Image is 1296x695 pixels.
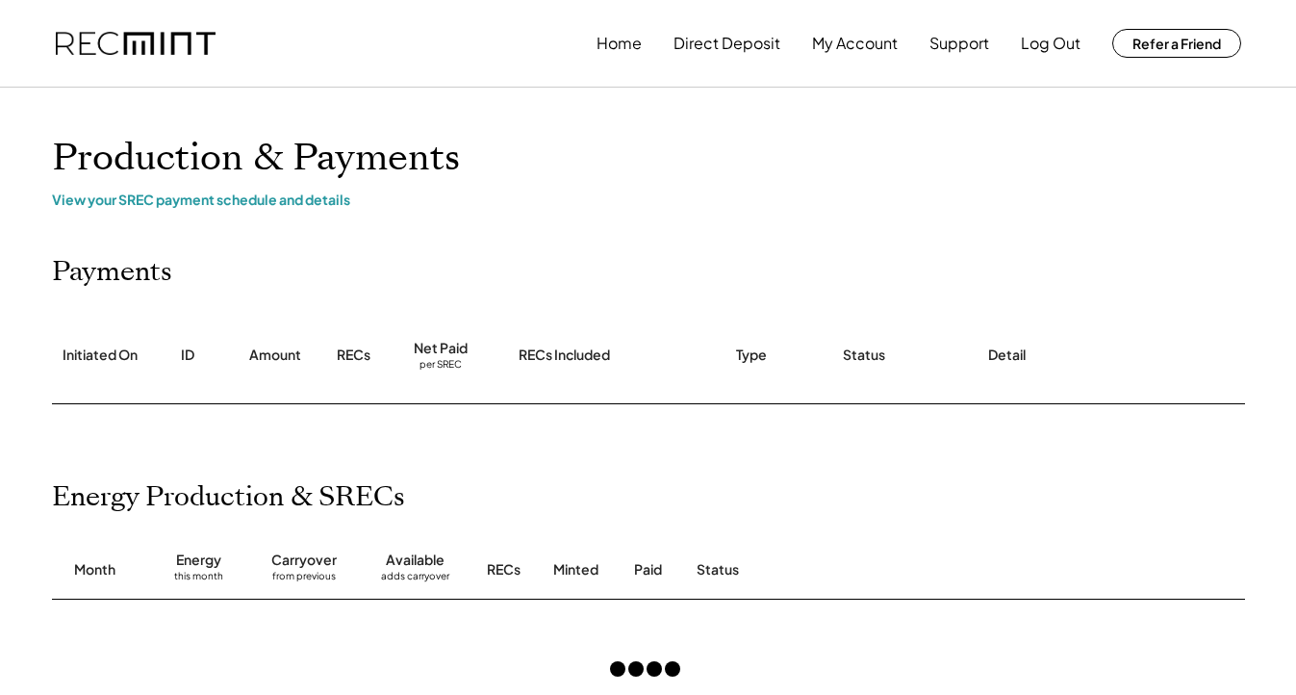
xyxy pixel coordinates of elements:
[419,358,462,373] div: per SREC
[697,560,1024,579] div: Status
[1021,24,1080,63] button: Log Out
[74,560,115,579] div: Month
[673,24,780,63] button: Direct Deposit
[176,551,221,570] div: Energy
[843,346,885,365] div: Status
[553,560,598,579] div: Minted
[988,346,1026,365] div: Detail
[597,24,642,63] button: Home
[63,346,138,365] div: Initiated On
[52,136,1245,181] h1: Production & Payments
[52,481,405,514] h2: Energy Production & SRECs
[272,570,336,589] div: from previous
[174,570,223,589] div: this month
[812,24,898,63] button: My Account
[381,570,449,589] div: adds carryover
[52,256,172,289] h2: Payments
[1112,29,1241,58] button: Refer a Friend
[52,191,1245,208] div: View your SREC payment schedule and details
[181,346,194,365] div: ID
[634,560,662,579] div: Paid
[487,560,521,579] div: RECs
[414,339,468,358] div: Net Paid
[519,346,610,365] div: RECs Included
[386,551,445,570] div: Available
[271,551,337,570] div: Carryover
[736,346,767,365] div: Type
[249,346,301,365] div: Amount
[56,32,216,56] img: recmint-logotype%403x.png
[337,346,370,365] div: RECs
[929,24,989,63] button: Support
